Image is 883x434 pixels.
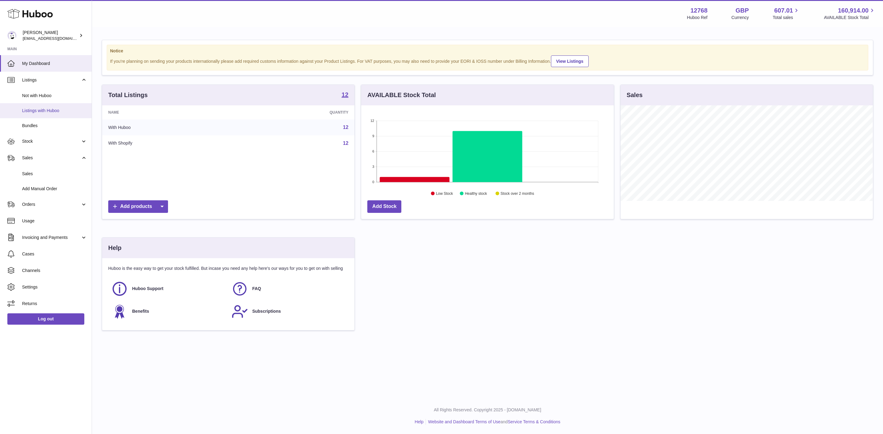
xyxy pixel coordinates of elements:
[102,135,238,151] td: With Shopify
[342,92,348,99] a: 12
[238,105,354,119] th: Quantity
[343,141,349,146] a: 12
[110,55,865,67] div: If you're planning on sending your products internationally please add required customs informati...
[22,138,81,144] span: Stock
[22,268,87,274] span: Channels
[22,155,81,161] span: Sales
[108,91,148,99] h3: Total Listings
[102,105,238,119] th: Name
[774,6,793,15] span: 607.01
[824,6,876,21] a: 160,914.00 AVAILABLE Stock Total
[22,301,87,307] span: Returns
[551,55,589,67] a: View Listings
[97,407,878,413] p: All Rights Reserved. Copyright 2025 - [DOMAIN_NAME]
[428,419,500,424] a: Website and Dashboard Terms of Use
[7,313,84,324] a: Log out
[627,91,643,99] h3: Sales
[371,119,374,123] text: 12
[465,191,487,196] text: Healthy stock
[342,92,348,98] strong: 12
[22,218,87,224] span: Usage
[102,119,238,135] td: With Huboo
[108,244,121,252] h3: Help
[508,419,560,424] a: Service Terms & Conditions
[22,61,87,66] span: My Dashboard
[373,134,374,138] text: 9
[22,171,87,177] span: Sales
[824,15,876,21] span: AVAILABLE Stock Total
[343,125,349,130] a: 12
[110,48,865,54] strong: Notice
[132,286,163,292] span: Huboo Support
[22,235,81,240] span: Invoicing and Payments
[687,15,708,21] div: Huboo Ref
[111,303,225,320] a: Benefits
[415,419,424,424] a: Help
[426,419,560,425] li: and
[231,281,346,297] a: FAQ
[22,251,87,257] span: Cases
[22,108,87,114] span: Listings with Huboo
[22,284,87,290] span: Settings
[22,202,81,207] span: Orders
[838,6,869,15] span: 160,914.00
[736,6,749,15] strong: GBP
[373,165,374,168] text: 3
[373,180,374,184] text: 0
[22,123,87,129] span: Bundles
[436,191,453,196] text: Low Stock
[7,31,17,40] img: internalAdmin-12768@internal.huboo.com
[252,286,261,292] span: FAQ
[732,15,749,21] div: Currency
[367,91,436,99] h3: AVAILABLE Stock Total
[132,308,149,314] span: Benefits
[22,186,87,192] span: Add Manual Order
[108,200,168,213] a: Add products
[23,30,78,41] div: [PERSON_NAME]
[773,6,800,21] a: 607.01 Total sales
[373,149,374,153] text: 6
[773,15,800,21] span: Total sales
[23,36,90,41] span: [EMAIL_ADDRESS][DOMAIN_NAME]
[22,77,81,83] span: Listings
[108,266,348,271] p: Huboo is the easy way to get your stock fulfilled. But incase you need any help here's our ways f...
[231,303,346,320] a: Subscriptions
[501,191,534,196] text: Stock over 2 months
[22,93,87,99] span: Not with Huboo
[111,281,225,297] a: Huboo Support
[367,200,401,213] a: Add Stock
[252,308,281,314] span: Subscriptions
[690,6,708,15] strong: 12768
